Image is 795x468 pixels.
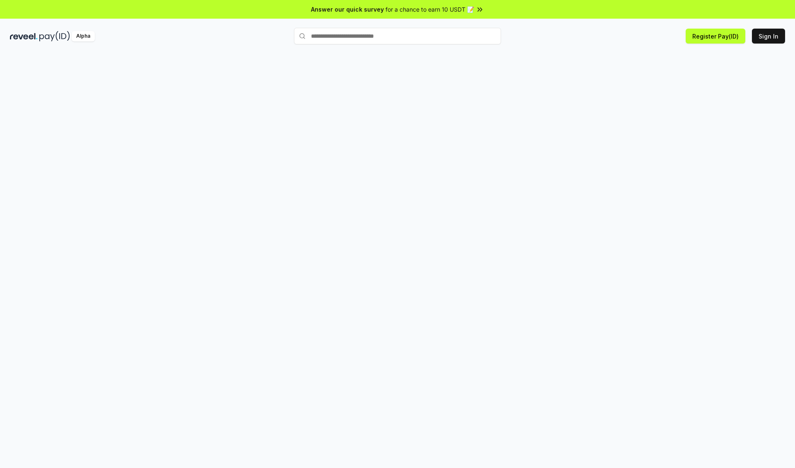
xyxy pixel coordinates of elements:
img: reveel_dark [10,31,38,41]
span: Answer our quick survey [311,5,384,14]
button: Register Pay(ID) [686,29,745,44]
button: Sign In [752,29,785,44]
img: pay_id [39,31,70,41]
span: for a chance to earn 10 USDT 📝 [385,5,474,14]
div: Alpha [72,31,95,41]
